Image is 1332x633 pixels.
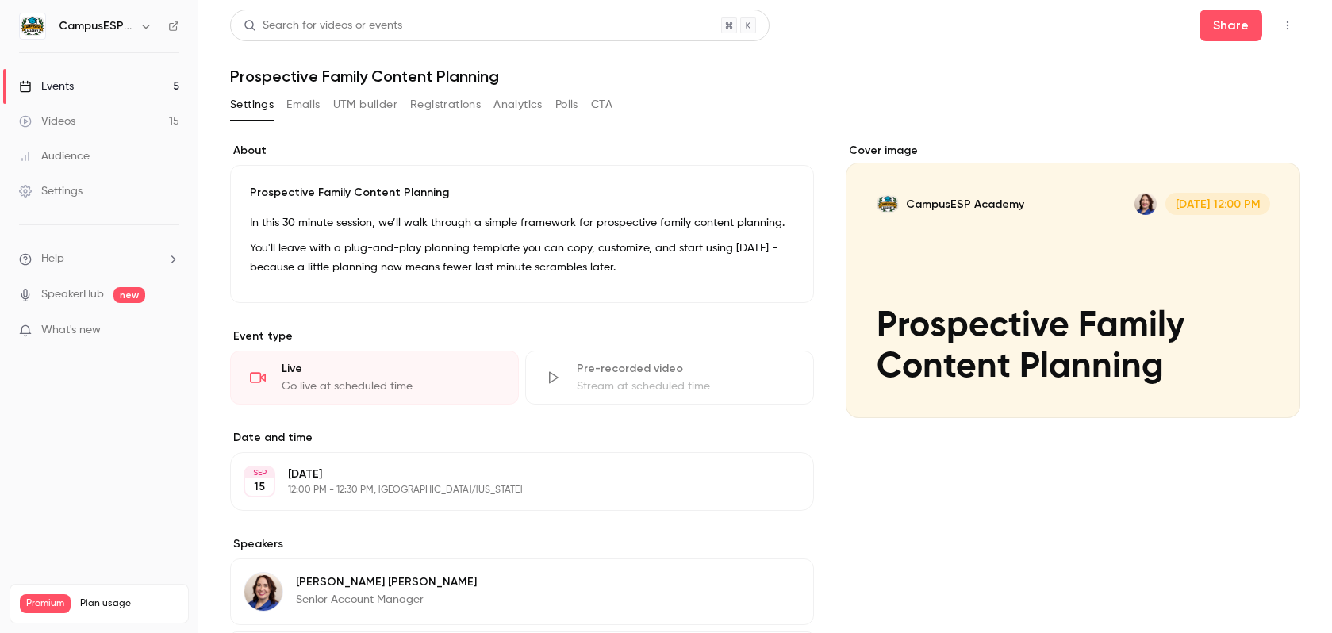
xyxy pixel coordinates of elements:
label: Speakers [230,536,814,552]
div: Stream at scheduled time [577,378,794,394]
img: Kerri Meeks-Griffin [244,573,282,611]
label: Cover image [846,143,1300,159]
div: Kerri Meeks-Griffin[PERSON_NAME] [PERSON_NAME]Senior Account Manager [230,558,814,625]
span: Plan usage [80,597,178,610]
div: Live [282,361,499,377]
p: Senior Account Manager [296,592,477,608]
iframe: Noticeable Trigger [160,324,179,338]
span: new [113,287,145,303]
p: 15 [254,479,265,495]
div: Events [19,79,74,94]
p: Event type [230,328,814,344]
img: CampusESP Academy [20,13,45,39]
label: About [230,143,814,159]
a: SpeakerHub [41,286,104,303]
li: help-dropdown-opener [19,251,179,267]
span: What's new [41,322,101,339]
button: Share [1200,10,1262,41]
span: Help [41,251,64,267]
button: Registrations [410,92,481,117]
div: SEP [245,467,274,478]
button: CTA [591,92,612,117]
div: Go live at scheduled time [282,378,499,394]
p: [DATE] [288,466,730,482]
div: Settings [19,183,83,199]
div: Search for videos or events [244,17,402,34]
div: Audience [19,148,90,164]
p: [PERSON_NAME] [PERSON_NAME] [296,574,477,590]
section: Cover image [846,143,1300,418]
div: LiveGo live at scheduled time [230,351,519,405]
span: Premium [20,594,71,613]
p: 12:00 PM - 12:30 PM, [GEOGRAPHIC_DATA]/[US_STATE] [288,484,730,497]
button: UTM builder [333,92,397,117]
div: Pre-recorded videoStream at scheduled time [525,351,814,405]
h6: CampusESP Academy [59,18,133,34]
button: Emails [286,92,320,117]
h1: Prospective Family Content Planning [230,67,1300,86]
button: Polls [555,92,578,117]
p: In this 30 minute session, we’ll walk through a simple framework for prospective family content p... [250,213,794,232]
label: Date and time [230,430,814,446]
div: Pre-recorded video [577,361,794,377]
button: Settings [230,92,274,117]
button: Analytics [493,92,543,117]
p: Prospective Family Content Planning [250,185,794,201]
p: You'll leave with a plug-and-play planning template you can copy, customize, and start using [DAT... [250,239,794,277]
div: Videos [19,113,75,129]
